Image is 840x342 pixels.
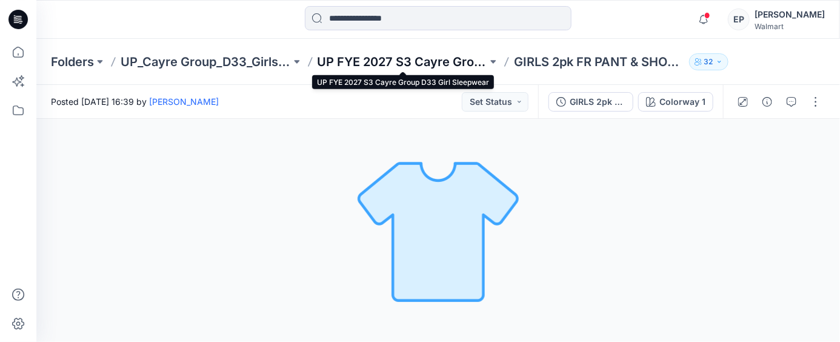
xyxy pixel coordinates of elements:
div: EP [728,8,750,30]
button: Colorway 1 [638,92,713,112]
a: UP_Cayre Group_D33_Girls Sleep [121,53,291,70]
div: GIRLS 2pk FR PANT & SHORT - PANT [570,95,625,109]
a: [PERSON_NAME] [149,96,219,107]
div: Walmart [755,22,825,31]
div: Colorway 1 [659,95,705,109]
div: [PERSON_NAME] [755,7,825,22]
button: GIRLS 2pk FR PANT & SHORT - PANT [548,92,633,112]
button: Details [758,92,777,112]
button: 32 [689,53,728,70]
a: UP FYE 2027 S3 Cayre Group D33 Girl Sleepwear [318,53,488,70]
p: GIRLS 2pk FR PANT & SHORT - GREY [514,53,684,70]
a: Folders [51,53,94,70]
span: Posted [DATE] 16:39 by [51,95,219,108]
p: 32 [704,55,713,69]
img: No Outline [353,146,523,315]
